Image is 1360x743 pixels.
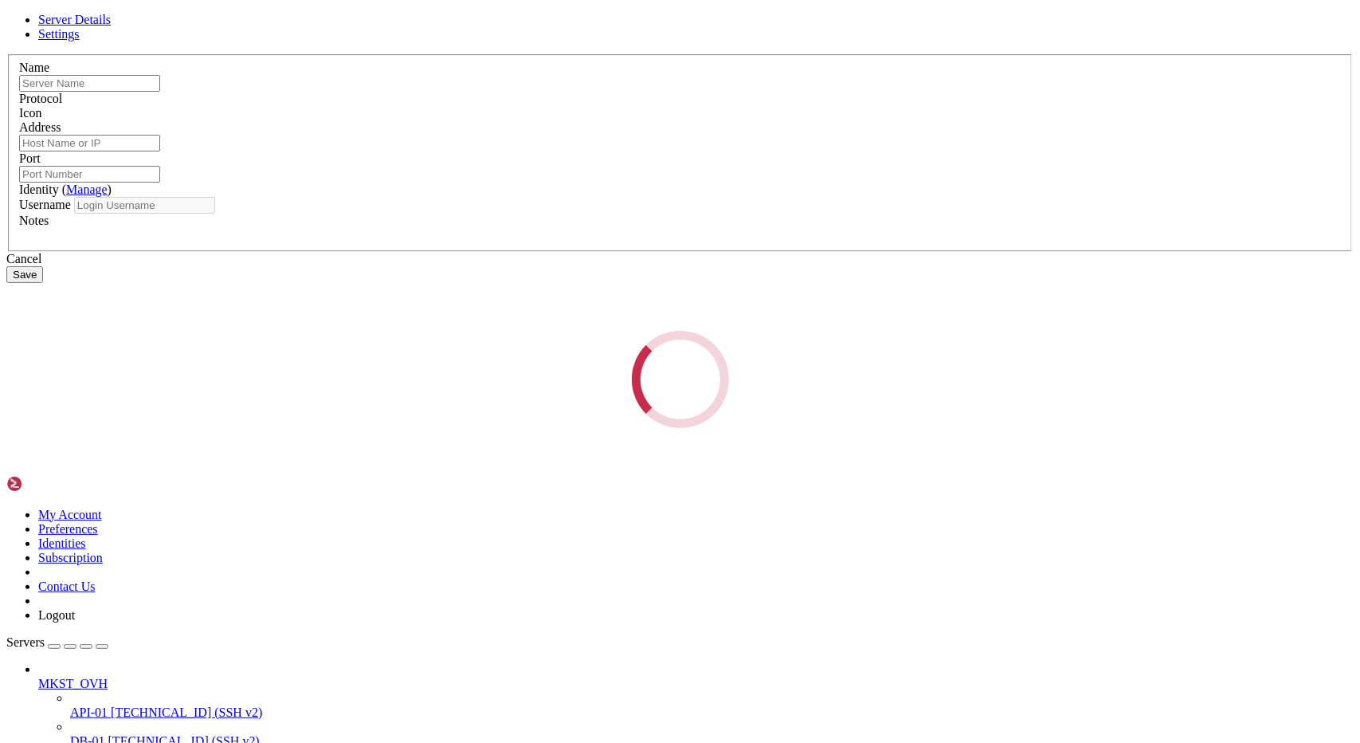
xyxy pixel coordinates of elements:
[6,440,1153,454] x-row: supabase-analytics
[6,318,1153,332] x-row: c706def2a4c3 supabase/gotrue:v2.174.0 "auth" [DATE] Up 2 months (healthy)
[6,332,1153,345] x-row: supabase-auth
[38,13,111,26] a: Server Details
[6,589,1153,603] x-row: 2602269e487b portainer/portainer-ce:sts "/portainer" [DATE] Up 2 months 8000/tcp, 9443/tcp, [TECH...
[19,135,160,151] input: Host Name or IP
[6,413,1153,427] x-row: supabase-rest
[38,508,102,521] a: My Account
[6,88,1153,101] x-row: n8n_agenciaarms_com
[6,33,1153,47] x-row: NAMES
[6,467,1153,481] x-row: supabase-db
[6,277,1153,291] x-row: supabase-edge-functions
[6,427,1153,440] x-row: be4cb3075961 supabase/logflare:1.14.2 "sh [DOMAIN_NAME]" [DATE] Up 2 months (healthy)
[38,608,75,622] a: Logout
[6,237,1122,250] span: efdb4175e558 supabase/supavisor:2.5.1 "/usr/bin/[PERSON_NAME] -s -g…" [DATE] Up 2 months (healthy...
[38,677,108,690] span: MKST_OVH
[38,580,96,593] a: Contact Us
[6,252,1354,266] div: Cancel
[6,616,1153,630] x-row: root@ns3177045:~#
[6,635,45,649] span: Servers
[38,522,98,536] a: Preferences
[6,454,803,466] span: 45687fba24a7 supabase/postgres:15.8.1.060 "docker-entrypoint.s…" [DATE] Up 2 months (healthy) 543...
[6,494,1153,508] x-row: supabase-vector
[38,551,103,564] a: Subscription
[6,61,1153,74] x-row: app_tecno_montagens
[70,691,1354,720] li: API-01 [TECHNICAL_ID] (SSH v2)
[6,562,1039,575] span: a2baf29e81ab postgres:latest "docker-entrypoint.s…" [DATE] Up 2 months [TECHNICAL_ID]->5432/tcp, ...
[19,151,41,165] label: Port
[6,264,656,277] span: 53d9a81776ff supabase/edge-runtime:v1.67.4 "edge-runtime start …" [DATE] Up 2 months
[6,476,98,492] img: Shellngn
[6,155,1103,168] span: 90297bf517f1 traefik:latest "/[DOMAIN_NAME] --gl…" [DATE] Up 2 weeks [TECHNICAL_ID]->80/tcp, [::]...
[6,128,809,141] span: 88321b7fd449 leonardoborlot/rebuild8:1.104.1 "tini -- /custom-ent…" [DATE] Up 5 weeks 5678/tcp
[62,183,112,196] span: ( )
[19,75,160,92] input: Server Name
[38,27,80,41] a: Settings
[38,537,86,550] a: Identities
[6,266,43,283] button: Save
[6,169,1153,183] x-row: 3->443/tcp, [::]:443->443/tcp traefik
[6,183,803,195] span: e999f1c856dd supabase/storage-api:v1.23.0 "docker-entrypoint.s…" [DATE] Up 2 months (healthy) 500...
[127,616,134,630] div: (18, 45)
[19,61,49,74] label: Name
[6,142,1153,155] x-row: teste_agenciaarms_com
[6,47,656,60] span: c02507afb434 app_tecno_montagens:latest "docker-entrypoint.s…" [DATE] Up 10 days
[6,101,809,114] span: 80be1d58eb1a api_arms_python:latest "python -m flask run…" [DATE] Up 5 weeks 3003/tcp
[6,115,1153,128] x-row: api_arms_python
[19,198,71,211] label: Username
[6,20,1153,33] x-row: CONTAINER ID IMAGE COMMAND CREATED STATUS PORTS
[620,319,740,439] div: Loading...
[6,399,1153,413] x-row: e7ccf7f2b23a postgrest/postgrest:v12.2.12 "postgrest" [DATE] Up 2 months 3000/tcp
[74,197,215,214] input: Login Username
[6,196,1153,210] x-row: supabase-storage
[6,576,1153,589] x-row: postgres
[70,706,1354,720] a: API-01 [TECHNICAL_ID] (SSH v2)
[19,106,41,120] label: Icon
[38,677,1354,691] a: MKST_OVH
[19,166,160,183] input: Port Number
[6,74,809,87] span: 59d7a24341fa leonardoborlot/rebuild8:1.107.2 "tini -- /custom-ent…" [DATE] Up 19 hours 5678/tcp
[6,372,803,385] span: 1b5552310164 supabase/postgres-meta:v0.89.3 "docker-entrypoint.s…" [DATE] Up 2 months (healthy) 8...
[6,291,478,304] span: d2d3176a3abe supabase/studio:[DATE]-sha-8f2993d "docker-entrypoint.s…"
[6,210,931,222] span: 91a0e697fb5d kong:2.8.1 "bash -c 'eval \"echo…" [DATE] Up 2 months (healthy) 8000-8001/tcp, 8443-...
[6,635,108,649] a: Servers
[6,345,733,358] span: 91ad705717c4 supabase/realtime:v2.34.47 "/usr/bin/tini -s -g…" [DATE] Up 2 months (unhealthy)
[19,183,112,196] label: Identity
[6,386,1153,399] x-row: supabase-meta
[6,291,1153,305] x-row: [DATE] Up 2 months (healthy) 3000/tcp
[6,223,1153,237] x-row: supabase-kong
[6,359,1153,372] x-row: realtime-dev.supabase-realtime
[19,214,49,227] label: Notes
[111,706,262,719] span: [TECHNICAL_ID] (SSH v2)
[70,706,108,719] span: API-01
[19,120,61,134] label: Address
[6,305,1153,318] x-row: supabase-studio
[6,250,1153,264] x-row: 0.0.0:5433->5432/tcp, [::]:5433->5432/tcp supabase-[PERSON_NAME]
[6,521,1153,535] x-row: supabase-imgproxy
[6,6,1153,20] x-row: root@ns3177045:~# docker ps -a
[6,481,720,493] span: c86368148c31 timberio/vector:0.28.1-alpine "/usr/local/bin/vect…" [DATE] Up 2 months (healthy)
[19,92,62,105] label: Protocol
[6,535,803,548] span: 51b48ad5869f api_n8n_agenciaarms_com:latest "docker-entrypoint.s…" [DATE] Up 2 months 3000/tcp
[6,508,1153,521] x-row: d5083ff04de0 darthsim/imgproxy:v3.8.0 "imgproxy" [DATE] Up 2 months (healthy) 8080/tcp
[6,548,1153,562] x-row: api_n8n_agenciaarms_com
[66,183,108,196] a: Manage
[6,603,1153,616] x-row: ]:9000->9000/tcp portainer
